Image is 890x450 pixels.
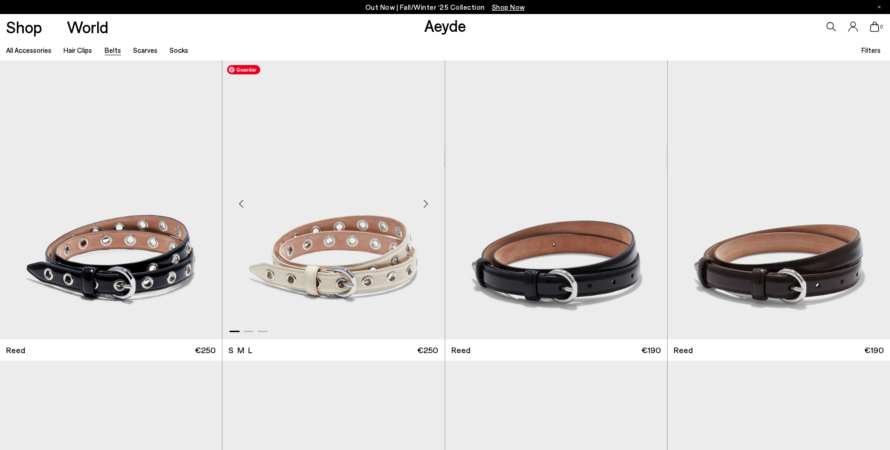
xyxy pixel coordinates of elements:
[170,46,188,54] a: Socks
[870,22,879,32] a: 0
[6,46,51,54] a: All accessories
[445,60,667,340] img: Reed Leather Belt
[105,46,121,54] a: Belts
[668,340,890,361] a: Reed €190
[228,344,252,356] ul: variant
[879,24,884,29] span: 0
[64,46,92,54] a: Hair Clips
[133,46,157,54] a: Scarves
[424,15,466,35] a: Aeyde
[444,60,666,340] div: 2 / 3
[67,19,108,35] a: World
[451,344,470,356] span: Reed
[248,344,252,356] li: L
[222,340,444,361] a: S M L €250
[445,60,667,340] a: 3 / 3 1 / 3 2 / 3 3 / 3 1 / 3 Next slide Previous slide
[445,60,667,340] div: 1 / 3
[668,60,890,340] img: Reed Leather Belt
[444,60,666,340] img: Reed Eyelet Belt
[227,65,260,74] span: Guardar
[862,46,881,54] span: Filters
[667,60,889,340] div: 2 / 3
[412,190,440,218] div: Next slide
[222,60,444,340] img: Reed Eyelet Belt
[6,344,25,356] span: Reed
[492,3,525,11] span: Navigate to /collections/new-in
[6,19,42,35] a: Shop
[237,344,244,356] li: M
[667,60,889,340] img: Reed Leather Belt
[228,344,234,356] li: S
[417,344,438,356] span: €250
[365,1,525,13] p: Out Now | Fall/Winter ‘25 Collection
[227,190,255,218] div: Previous slide
[641,344,661,356] span: €190
[445,340,667,361] a: Reed €190
[674,344,693,356] span: Reed
[195,344,216,356] span: €250
[864,344,884,356] span: €190
[222,60,444,340] a: 3 / 3 1 / 3 2 / 3 3 / 3 1 / 3 Next slide Previous slide
[222,60,444,340] div: 1 / 3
